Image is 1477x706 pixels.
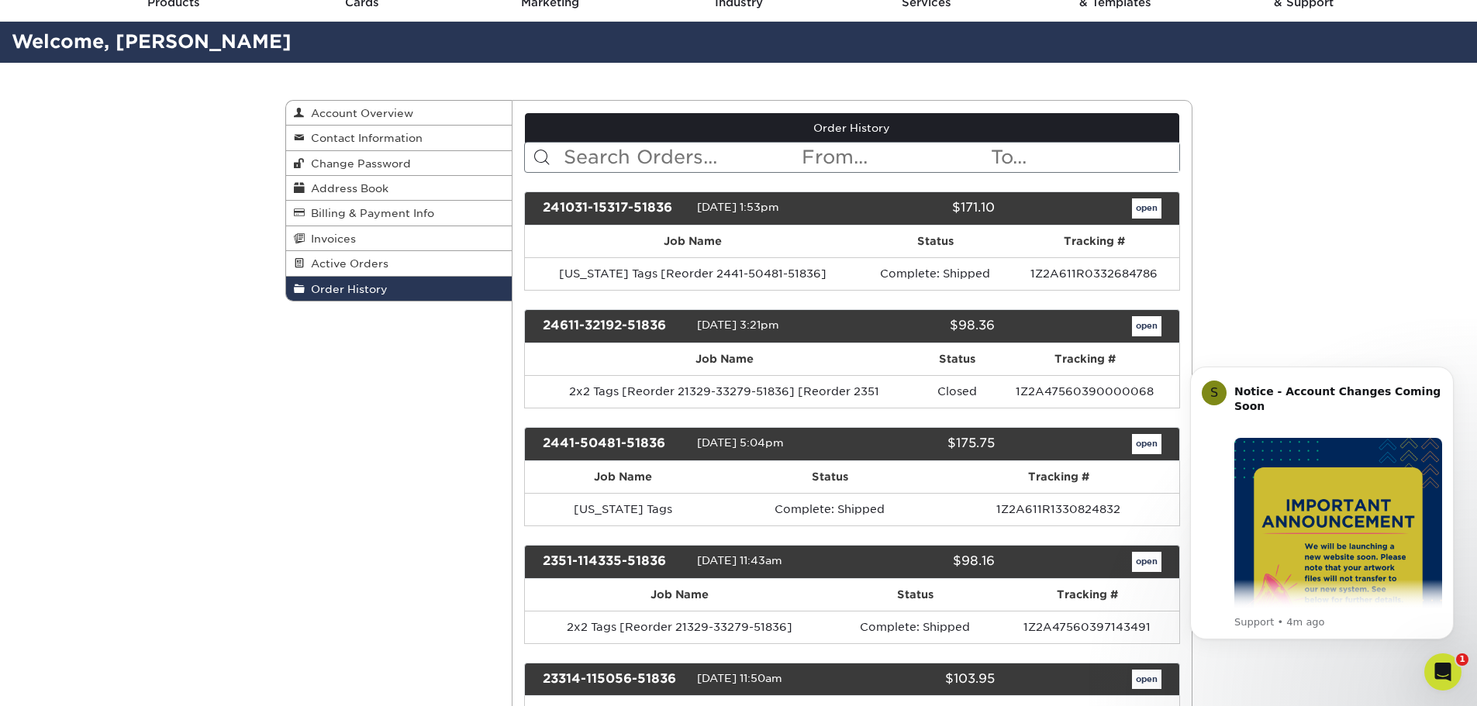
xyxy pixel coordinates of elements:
[800,143,989,172] input: From...
[286,201,512,226] a: Billing & Payment Info
[531,198,697,219] div: 241031-15317-51836
[562,143,800,172] input: Search Orders...
[305,232,356,245] span: Invoices
[305,207,434,219] span: Billing & Payment Info
[840,434,1006,454] div: $175.75
[840,670,1006,690] div: $103.95
[996,579,1178,611] th: Tracking #
[1424,653,1461,691] iframe: Intercom live chat
[525,611,834,643] td: 2x2 Tags [Reorder 21329-33279-51836]
[722,493,938,525] td: Complete: Shipped
[991,375,1178,408] td: 1Z2A47560390000068
[840,552,1006,572] div: $98.16
[525,579,834,611] th: Job Name
[305,182,388,195] span: Address Book
[305,257,388,270] span: Active Orders
[305,157,411,170] span: Change Password
[1009,226,1178,257] th: Tracking #
[525,257,861,290] td: [US_STATE] Tags [Reorder 2441-50481-51836]
[938,493,1179,525] td: 1Z2A611R1330824832
[697,436,784,449] span: [DATE] 5:04pm
[840,198,1006,219] div: $171.10
[1167,343,1477,664] iframe: Intercom notifications message
[996,611,1178,643] td: 1Z2A47560397143491
[525,375,923,408] td: 2x2 Tags [Reorder 21329-33279-51836] [Reorder 2351
[722,461,938,493] th: Status
[697,201,779,213] span: [DATE] 1:53pm
[4,659,132,701] iframe: Google Customer Reviews
[938,461,1179,493] th: Tracking #
[697,672,782,684] span: [DATE] 11:50am
[286,151,512,176] a: Change Password
[305,132,423,144] span: Contact Information
[1132,670,1161,690] a: open
[923,343,991,375] th: Status
[525,461,722,493] th: Job Name
[286,251,512,276] a: Active Orders
[989,143,1178,172] input: To...
[1456,653,1468,666] span: 1
[286,126,512,150] a: Contact Information
[286,101,512,126] a: Account Overview
[525,113,1179,143] a: Order History
[697,554,782,567] span: [DATE] 11:43am
[861,257,1009,290] td: Complete: Shipped
[1009,257,1178,290] td: 1Z2A611R0332684786
[531,316,697,336] div: 24611-32192-51836
[305,283,388,295] span: Order History
[305,107,413,119] span: Account Overview
[286,226,512,251] a: Invoices
[1132,434,1161,454] a: open
[531,552,697,572] div: 2351-114335-51836
[1132,552,1161,572] a: open
[1132,316,1161,336] a: open
[861,226,1009,257] th: Status
[525,226,861,257] th: Job Name
[525,493,722,525] td: [US_STATE] Tags
[286,176,512,201] a: Address Book
[286,277,512,301] a: Order History
[531,670,697,690] div: 23314-115056-51836
[1132,198,1161,219] a: open
[697,319,779,331] span: [DATE] 3:21pm
[923,375,991,408] td: Closed
[991,343,1178,375] th: Tracking #
[525,343,923,375] th: Job Name
[840,316,1006,336] div: $98.36
[834,611,996,643] td: Complete: Shipped
[834,579,996,611] th: Status
[531,434,697,454] div: 2441-50481-51836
